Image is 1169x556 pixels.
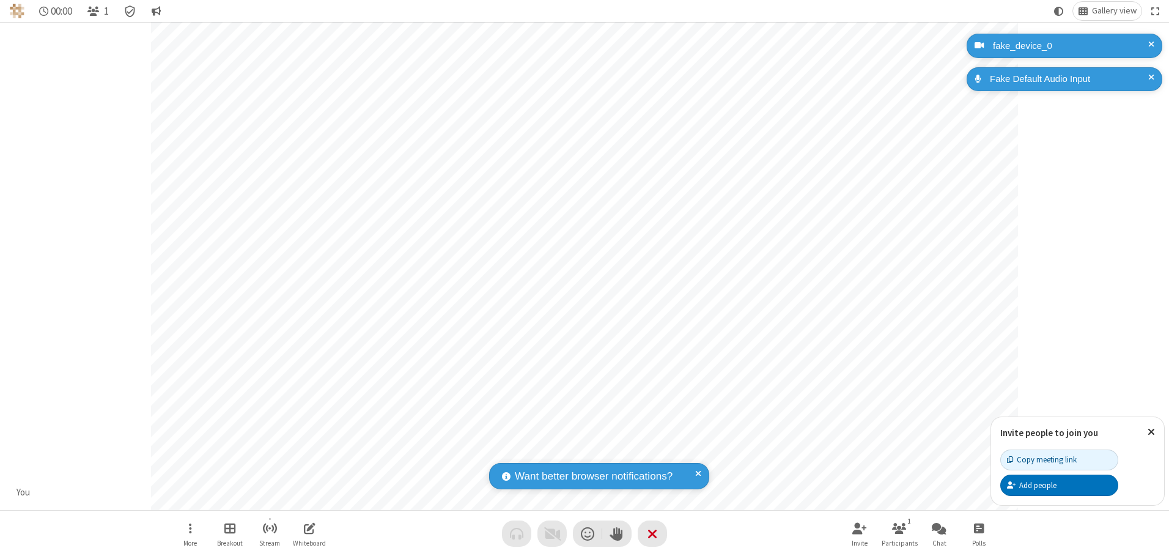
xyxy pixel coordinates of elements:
[1000,427,1098,439] label: Invite people to join you
[961,516,997,551] button: Open poll
[881,516,918,551] button: Open participant list
[1073,2,1141,20] button: Change layout
[1138,417,1164,447] button: Close popover
[1000,475,1118,495] button: Add people
[921,516,957,551] button: Open chat
[12,486,35,500] div: You
[293,539,326,547] span: Whiteboard
[537,521,567,547] button: Video
[573,521,602,547] button: Send a reaction
[10,4,24,18] img: QA Selenium DO NOT DELETE OR CHANGE
[986,72,1153,86] div: Fake Default Audio Input
[1049,2,1069,20] button: Using system theme
[34,2,78,20] div: Timer
[841,516,878,551] button: Invite participants (Alt+I)
[932,539,946,547] span: Chat
[515,469,673,484] span: Want better browser notifications?
[104,6,109,17] span: 1
[502,521,531,547] button: Audio problem - check your Internet connection or call by phone
[1000,450,1118,470] button: Copy meeting link
[882,539,918,547] span: Participants
[146,2,166,20] button: Conversation
[172,516,208,551] button: Open menu
[1092,6,1137,16] span: Gallery view
[291,516,328,551] button: Open shared whiteboard
[217,539,243,547] span: Breakout
[1146,2,1165,20] button: Fullscreen
[82,2,114,20] button: Open participant list
[972,539,986,547] span: Polls
[904,516,915,527] div: 1
[251,516,288,551] button: Start streaming
[602,521,632,547] button: Raise hand
[259,539,280,547] span: Stream
[638,521,667,547] button: End or leave meeting
[119,2,142,20] div: Meeting details Encryption enabled
[989,39,1153,53] div: fake_device_0
[1007,454,1077,465] div: Copy meeting link
[183,539,197,547] span: More
[51,6,72,17] span: 00:00
[212,516,248,551] button: Manage Breakout Rooms
[852,539,868,547] span: Invite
